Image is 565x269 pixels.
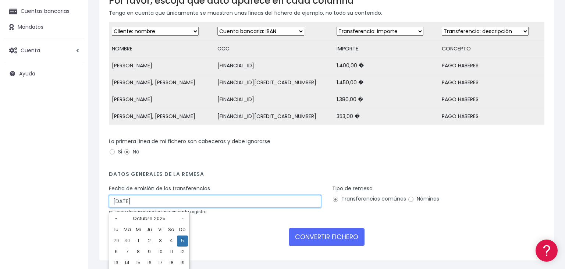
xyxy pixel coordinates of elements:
[111,224,122,236] th: Lu
[133,247,144,258] td: 8
[177,247,188,258] td: 12
[166,236,177,247] td: 4
[4,4,85,19] a: Cuentas bancarias
[334,74,439,91] td: 1.450,00 �
[166,247,177,258] td: 11
[155,247,166,258] td: 10
[332,185,373,192] label: Tipo de remesa
[111,213,122,224] th: «
[122,258,133,269] td: 14
[155,224,166,236] th: Vi
[109,148,122,156] label: Si
[166,258,177,269] td: 18
[166,224,177,236] th: Sa
[439,91,544,108] td: PAGO HABERES
[334,40,439,57] td: IMPORTE
[439,57,544,74] td: PAGO HABERES
[144,236,155,247] td: 2
[109,185,210,192] label: Fecha de emisión de las transferencias
[109,91,214,108] td: [PERSON_NAME]
[109,40,214,57] td: NOMBRE
[111,258,122,269] td: 13
[214,91,334,108] td: [FINANCIAL_ID]
[334,57,439,74] td: 1.400,00 �
[122,236,133,247] td: 30
[133,224,144,236] th: Mi
[122,247,133,258] td: 7
[4,66,85,81] a: Ayuda
[19,70,35,77] span: Ayuda
[439,40,544,57] td: CONCEPTO
[109,138,270,145] label: La primera línea de mi fichero son cabeceras y debe ignorarse
[144,224,155,236] th: Ju
[109,57,214,74] td: [PERSON_NAME]
[334,108,439,125] td: 353,00 �
[289,228,365,246] button: CONVERTIR FICHERO
[109,209,206,215] small: en caso de que no se incluya en cada registro
[177,236,188,247] td: 5
[4,20,85,35] a: Mandatos
[332,195,406,203] label: Transferencias comúnes
[214,57,334,74] td: [FINANCIAL_ID]
[177,213,188,224] th: »
[133,236,144,247] td: 1
[124,148,139,156] label: No
[144,258,155,269] td: 16
[21,46,40,54] span: Cuenta
[111,247,122,258] td: 6
[122,213,177,224] th: Octubre 2025
[177,258,188,269] td: 19
[109,74,214,91] td: [PERSON_NAME], [PERSON_NAME]
[334,91,439,108] td: 1.380,00 �
[133,258,144,269] td: 15
[111,236,122,247] td: 29
[214,74,334,91] td: [FINANCIAL_ID][CREDIT_CARD_NUMBER]
[214,40,334,57] td: CCC
[439,74,544,91] td: PAGO HABERES
[439,108,544,125] td: PAGO HABERES
[155,236,166,247] td: 3
[109,9,544,17] p: Tenga en cuenta que únicamente se muestran unas líneas del fichero de ejemplo, no todo su contenido.
[122,224,133,236] th: Ma
[144,247,155,258] td: 9
[4,43,85,58] a: Cuenta
[155,258,166,269] td: 17
[109,108,214,125] td: [PERSON_NAME], [PERSON_NAME]
[214,108,334,125] td: [FINANCIAL_ID][CREDIT_CARD_NUMBER]
[177,224,188,236] th: Do
[109,171,544,181] h4: Datos generales de la remesa
[408,195,439,203] label: Nóminas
